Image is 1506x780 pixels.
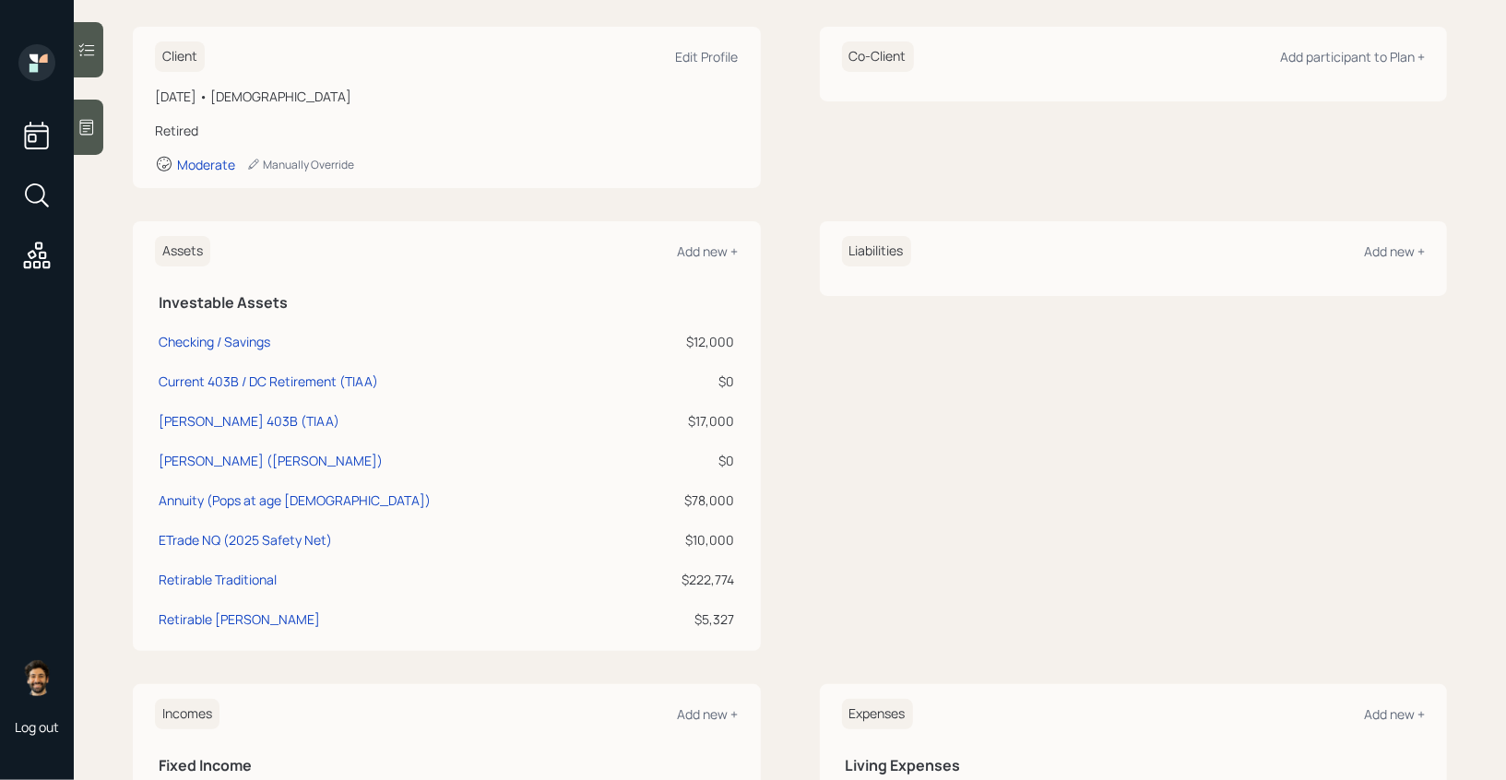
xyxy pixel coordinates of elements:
div: Log out [15,718,59,736]
h5: Living Expenses [846,757,1422,774]
h6: Co-Client [842,41,914,72]
div: Manually Override [246,157,354,172]
div: $0 [639,372,735,391]
h6: Assets [155,236,210,266]
div: Current 403B / DC Retirement (TIAA) [159,372,378,391]
h6: Liabilities [842,236,911,266]
div: $5,327 [639,609,735,629]
div: $10,000 [639,530,735,550]
h6: Incomes [155,699,219,729]
div: [DATE] • [DEMOGRAPHIC_DATA] [155,87,739,106]
div: Add participant to Plan + [1280,48,1425,65]
div: $78,000 [639,490,735,510]
div: Moderate [177,156,235,173]
div: Add new + [678,705,739,723]
div: [PERSON_NAME] 403B (TIAA) [159,411,339,431]
div: Annuity (Pops at age [DEMOGRAPHIC_DATA]) [159,490,431,510]
div: Add new + [678,242,739,260]
h6: Client [155,41,205,72]
div: Add new + [1364,242,1425,260]
img: eric-schwartz-headshot.png [18,659,55,696]
div: $222,774 [639,570,735,589]
div: ETrade NQ (2025 Safety Net) [159,530,332,550]
div: $0 [639,451,735,470]
div: Retired [155,121,739,140]
div: Checking / Savings [159,332,270,351]
div: Retirable Traditional [159,570,277,589]
div: $17,000 [639,411,735,431]
div: Retirable [PERSON_NAME] [159,609,320,629]
div: [PERSON_NAME] ([PERSON_NAME]) [159,451,383,470]
div: Add new + [1364,705,1425,723]
div: Edit Profile [676,48,739,65]
h6: Expenses [842,699,913,729]
div: $12,000 [639,332,735,351]
h5: Investable Assets [159,294,735,312]
h5: Fixed Income [159,757,735,774]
